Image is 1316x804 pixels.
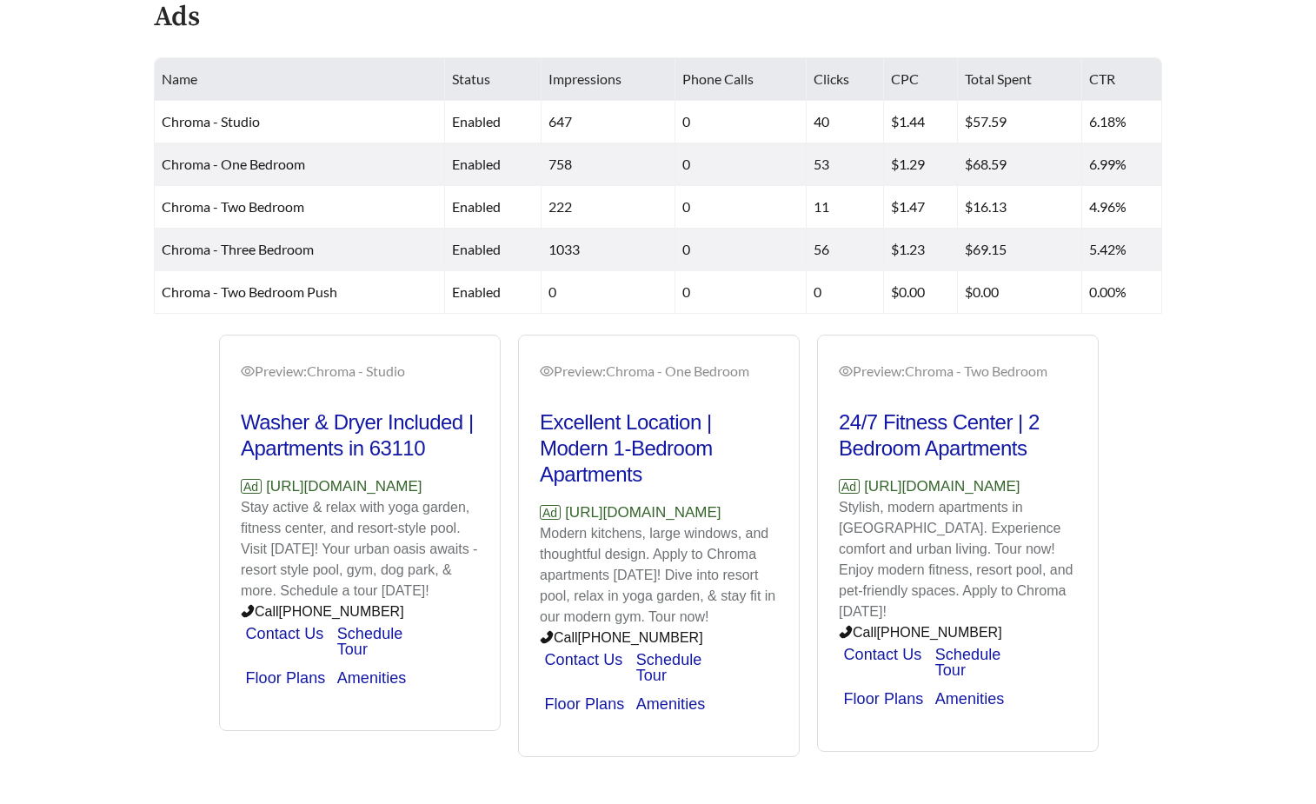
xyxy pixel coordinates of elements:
[958,229,1082,271] td: $69.15
[162,198,304,215] span: Chroma - Two Bedroom
[1082,271,1162,314] td: 0.00%
[935,690,1005,708] a: Amenities
[162,241,314,257] span: Chroma - Three Bedroom
[843,690,923,708] a: Floor Plans
[540,505,561,520] span: Ad
[162,156,305,172] span: Chroma - One Bedroom
[675,143,807,186] td: 0
[807,58,883,101] th: Clicks
[540,361,778,382] div: Preview: Chroma - One Bedroom
[884,271,958,314] td: $0.00
[884,101,958,143] td: $1.44
[241,601,479,622] p: Call [PHONE_NUMBER]
[337,625,403,658] a: Schedule Tour
[1082,186,1162,229] td: 4.96%
[241,361,479,382] div: Preview: Chroma - Studio
[241,409,479,462] h2: Washer & Dryer Included | Apartments in 63110
[241,604,255,618] span: phone
[839,361,1077,382] div: Preview: Chroma - Two Bedroom
[544,695,624,713] a: Floor Plans
[540,502,778,524] p: [URL][DOMAIN_NAME]
[958,58,1082,101] th: Total Spent
[540,409,778,488] h2: Excellent Location | Modern 1-Bedroom Apartments
[884,143,958,186] td: $1.29
[540,523,778,628] p: Modern kitchens, large windows, and thoughtful design. Apply to Chroma apartments [DATE]! Dive in...
[675,58,807,101] th: Phone Calls
[162,283,337,300] span: Chroma - Two Bedroom Push
[452,198,501,215] span: enabled
[1089,70,1115,87] span: CTR
[241,364,255,378] span: eye
[542,143,675,186] td: 758
[1082,143,1162,186] td: 6.99%
[241,479,262,494] span: Ad
[839,475,1077,498] p: [URL][DOMAIN_NAME]
[935,646,1001,679] a: Schedule Tour
[839,409,1077,462] h2: 24/7 Fitness Center | 2 Bedroom Apartments
[540,630,554,644] span: phone
[162,113,260,130] span: Chroma - Studio
[884,229,958,271] td: $1.23
[452,156,501,172] span: enabled
[245,625,323,642] a: Contact Us
[542,229,675,271] td: 1033
[958,143,1082,186] td: $68.59
[839,497,1077,622] p: Stylish, modern apartments in [GEOGRAPHIC_DATA]. Experience comfort and urban living. Tour now! E...
[839,479,860,494] span: Ad
[452,241,501,257] span: enabled
[675,229,807,271] td: 0
[636,651,702,684] a: Schedule Tour
[241,475,479,498] p: [URL][DOMAIN_NAME]
[843,646,921,663] a: Contact Us
[540,628,778,648] p: Call [PHONE_NUMBER]
[839,625,853,639] span: phone
[807,101,883,143] td: 40
[807,186,883,229] td: 11
[839,364,853,378] span: eye
[241,497,479,601] p: Stay active & relax with yoga garden, fitness center, and resort-style pool. Visit [DATE]! Your u...
[839,622,1077,643] p: Call [PHONE_NUMBER]
[958,186,1082,229] td: $16.13
[675,271,807,314] td: 0
[542,101,675,143] td: 647
[544,651,622,668] a: Contact Us
[452,283,501,300] span: enabled
[675,186,807,229] td: 0
[891,70,919,87] span: CPC
[807,229,883,271] td: 56
[958,101,1082,143] td: $57.59
[807,143,883,186] td: 53
[884,186,958,229] td: $1.47
[542,271,675,314] td: 0
[445,58,542,101] th: Status
[1082,229,1162,271] td: 5.42%
[675,101,807,143] td: 0
[807,271,883,314] td: 0
[337,669,407,687] a: Amenities
[542,186,675,229] td: 222
[540,364,554,378] span: eye
[542,58,675,101] th: Impressions
[636,695,706,713] a: Amenities
[245,669,325,687] a: Floor Plans
[155,58,445,101] th: Name
[958,271,1082,314] td: $0.00
[452,113,501,130] span: enabled
[1082,101,1162,143] td: 6.18%
[154,3,200,33] h4: Ads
